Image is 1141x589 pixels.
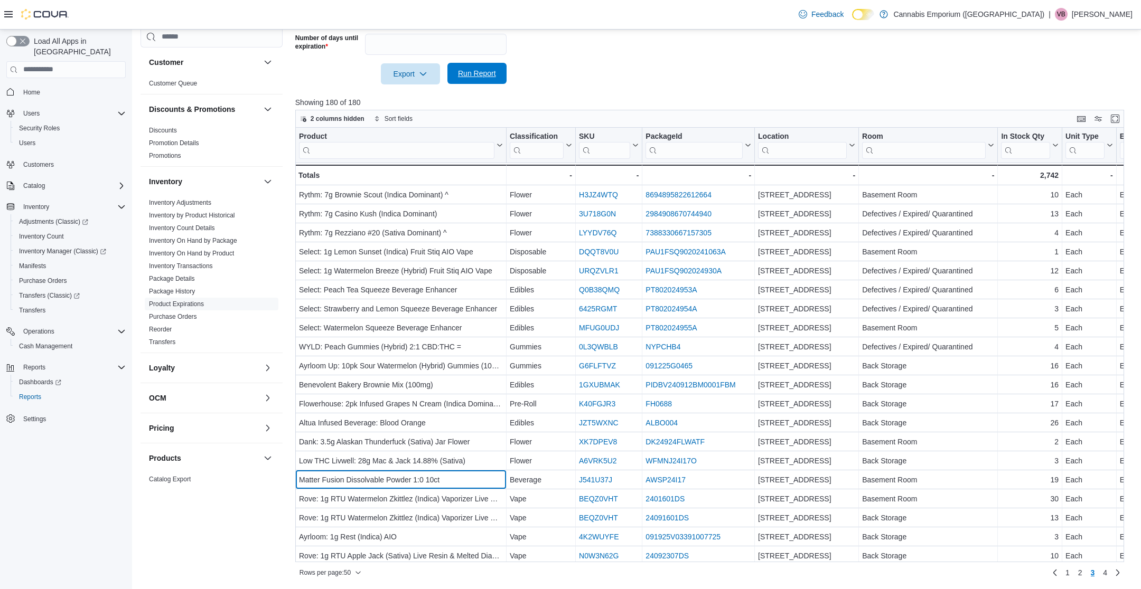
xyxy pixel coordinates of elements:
div: In Stock Qty [1001,131,1050,158]
span: Transfers [19,306,45,315]
p: | [1049,8,1051,21]
a: Inventory Count [15,230,68,243]
div: Edibles [510,283,572,296]
a: Package History [149,288,195,295]
div: - [646,169,751,182]
span: Inventory Transactions [149,262,213,270]
button: 2 columns hidden [296,112,369,125]
a: Page 1 of 4 [1061,564,1074,581]
div: Each [1065,207,1113,220]
button: Loyalty [149,363,259,373]
button: Pricing [149,423,259,433]
a: WFMNJ24I17O [646,457,696,465]
div: Disposable [510,264,572,277]
p: Cannabis Emporium ([GEOGRAPHIC_DATA]) [893,8,1044,21]
span: Settings [19,412,126,425]
label: Number of days until expiration [295,34,361,51]
span: Catalog [19,179,126,192]
a: K40FGJR3 [579,400,615,408]
a: H3JZ4WTQ [579,191,618,199]
a: Cash Management [15,340,77,353]
a: MFUG0UDJ [579,324,619,332]
div: Unit Type [1065,131,1105,158]
span: Reports [19,361,126,374]
div: Package URL [646,131,743,158]
button: Customer [261,56,274,69]
span: Home [23,88,40,97]
button: Users [11,136,130,150]
div: Defectives / Expired/ Quarantined [862,226,994,239]
a: Q0B38QMQ [579,286,620,294]
a: Inventory On Hand by Package [149,237,237,244]
button: Run Report [447,63,507,84]
span: Operations [19,325,126,338]
a: PIDBV240912BM0001FBM [646,381,735,389]
button: Discounts & Promotions [261,103,274,116]
span: Reorder [149,325,172,334]
div: - [579,169,639,182]
a: Dashboards [11,375,130,389]
div: Each [1065,188,1113,201]
div: [STREET_ADDRESS] [758,245,855,258]
a: Inventory Adjustments [149,199,211,206]
a: Page 4 of 4 [1099,564,1111,581]
a: 2984908670744940 [646,210,712,218]
a: 1GXUBMAK [579,381,620,389]
span: Dashboards [19,378,61,386]
input: Dark Mode [852,9,874,20]
a: FH0688 [646,400,672,408]
div: Each [1065,245,1113,258]
span: Manifests [15,260,126,272]
button: Location [758,131,855,158]
span: Inventory [23,203,49,211]
a: Customer Queue [149,80,197,87]
div: Defectives / Expired/ Quarantined [862,340,994,353]
a: 4K2WUYFE [579,533,619,541]
div: Room [862,131,986,141]
button: Products [261,452,274,464]
div: Each [1065,340,1113,353]
div: Flower [510,207,572,220]
a: Transfers (Classic) [11,288,130,303]
a: Products to Archive [149,488,203,496]
a: ALBO004 [646,419,678,427]
div: [STREET_ADDRESS] [758,264,855,277]
button: Operations [19,325,59,338]
a: 8694895822612664 [646,191,712,199]
div: Edibles [510,321,572,334]
a: A6VRK5U2 [579,457,617,465]
a: Reorder [149,326,172,333]
a: Inventory Manager (Classic) [11,244,130,259]
div: [STREET_ADDRESS] [758,283,855,296]
button: Export [381,63,440,84]
button: Transfers [11,303,130,318]
a: JZT5WXNC [579,419,619,427]
a: Page 2 of 4 [1074,564,1087,581]
span: Dashboards [15,376,126,388]
span: Inventory by Product Historical [149,211,235,220]
span: Purchase Orders [15,274,126,287]
a: Product Expirations [149,300,204,308]
span: Discounts [149,126,177,135]
span: Inventory [19,201,126,213]
h3: Loyalty [149,363,175,373]
span: Promotion Details [149,139,199,147]
span: Purchase Orders [149,312,197,321]
button: Pricing [261,422,274,434]
img: Cova [21,9,69,20]
h3: Pricing [149,423,174,433]
a: N0W3N62G [579,552,619,560]
div: 12 [1001,264,1059,277]
span: 4 [1103,567,1107,578]
div: Each [1065,226,1113,239]
span: Inventory Adjustments [149,198,211,207]
button: Inventory [149,176,259,187]
span: Cash Management [15,340,126,353]
div: [STREET_ADDRESS] [758,188,855,201]
button: PackageId [646,131,751,158]
span: Feedback [811,9,844,20]
div: Room [862,131,986,158]
div: - [758,169,855,182]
